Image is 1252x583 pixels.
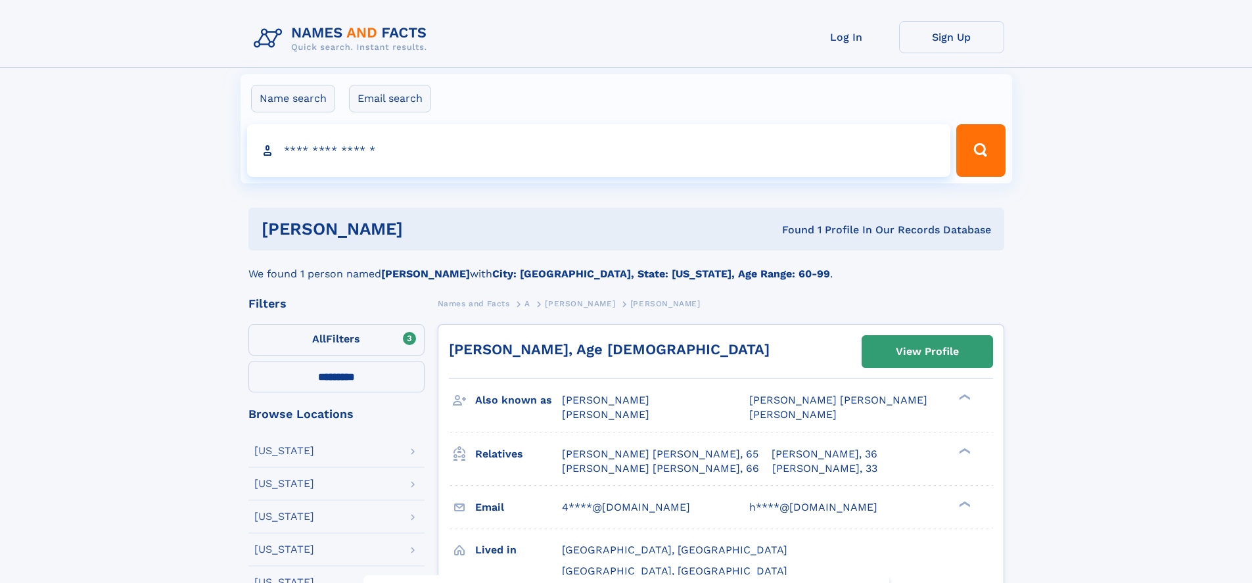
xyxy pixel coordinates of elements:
[248,21,438,57] img: Logo Names and Facts
[254,446,314,456] div: [US_STATE]
[899,21,1004,53] a: Sign Up
[562,408,649,421] span: [PERSON_NAME]
[248,324,425,356] label: Filters
[475,496,562,519] h3: Email
[248,250,1004,282] div: We found 1 person named with .
[545,295,615,312] a: [PERSON_NAME]
[592,223,991,237] div: Found 1 Profile In Our Records Database
[524,299,530,308] span: A
[956,446,971,455] div: ❯
[254,478,314,489] div: [US_STATE]
[630,299,701,308] span: [PERSON_NAME]
[438,295,510,312] a: Names and Facts
[248,408,425,420] div: Browse Locations
[772,461,877,476] a: [PERSON_NAME], 33
[772,447,877,461] a: [PERSON_NAME], 36
[562,461,759,476] a: [PERSON_NAME] [PERSON_NAME], 66
[749,394,927,406] span: [PERSON_NAME] [PERSON_NAME]
[262,221,593,237] h1: [PERSON_NAME]
[956,393,971,402] div: ❯
[492,268,830,280] b: City: [GEOGRAPHIC_DATA], State: [US_STATE], Age Range: 60-99
[562,565,787,577] span: [GEOGRAPHIC_DATA], [GEOGRAPHIC_DATA]
[956,500,971,508] div: ❯
[251,85,335,112] label: Name search
[247,124,951,177] input: search input
[254,511,314,522] div: [US_STATE]
[248,298,425,310] div: Filters
[545,299,615,308] span: [PERSON_NAME]
[524,295,530,312] a: A
[562,447,758,461] a: [PERSON_NAME] [PERSON_NAME], 65
[381,268,470,280] b: [PERSON_NAME]
[475,389,562,411] h3: Also known as
[449,341,770,358] a: [PERSON_NAME], Age [DEMOGRAPHIC_DATA]
[475,539,562,561] h3: Lived in
[562,394,649,406] span: [PERSON_NAME]
[749,408,837,421] span: [PERSON_NAME]
[312,333,326,345] span: All
[475,443,562,465] h3: Relatives
[862,336,992,367] a: View Profile
[794,21,899,53] a: Log In
[562,544,787,556] span: [GEOGRAPHIC_DATA], [GEOGRAPHIC_DATA]
[349,85,431,112] label: Email search
[254,544,314,555] div: [US_STATE]
[956,124,1005,177] button: Search Button
[896,337,959,367] div: View Profile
